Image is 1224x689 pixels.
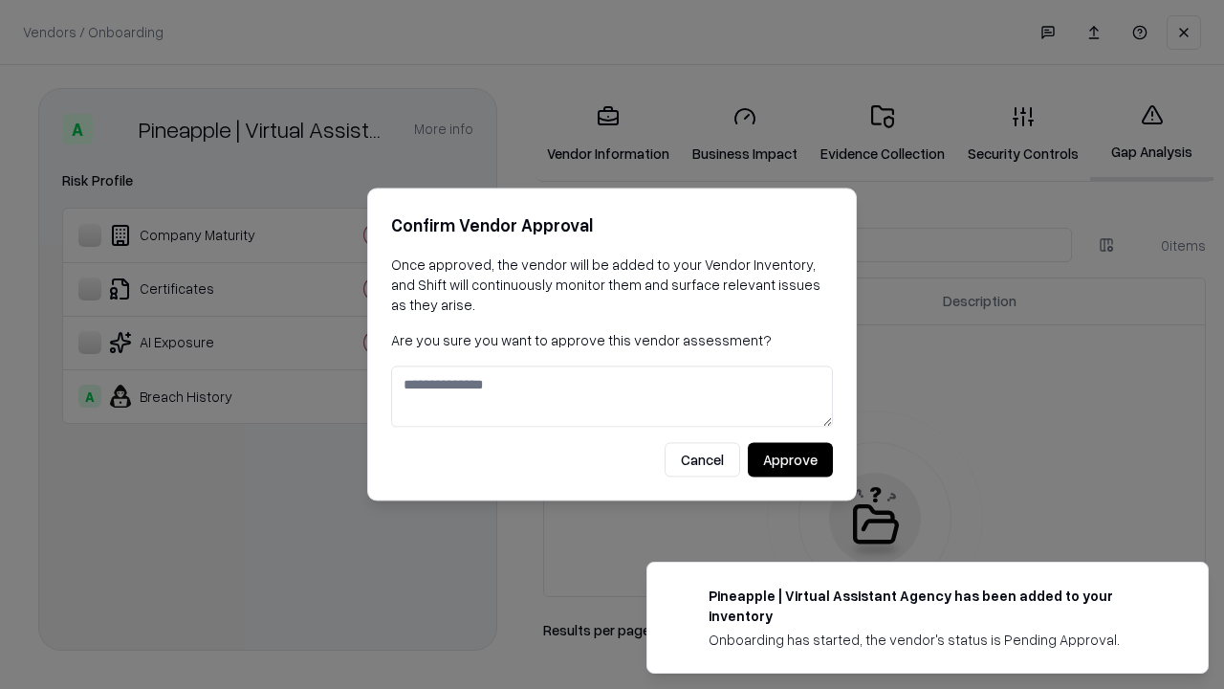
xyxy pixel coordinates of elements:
p: Are you sure you want to approve this vendor assessment? [391,330,833,350]
button: Cancel [665,443,740,478]
img: trypineapple.com [670,586,693,609]
button: Approve [748,443,833,478]
h2: Confirm Vendor Approval [391,211,833,239]
div: Onboarding has started, the vendor's status is Pending Approval. [709,630,1162,650]
div: Pineapple | Virtual Assistant Agency has been added to your inventory [709,586,1162,626]
p: Once approved, the vendor will be added to your Vendor Inventory, and Shift will continuously mon... [391,255,833,315]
